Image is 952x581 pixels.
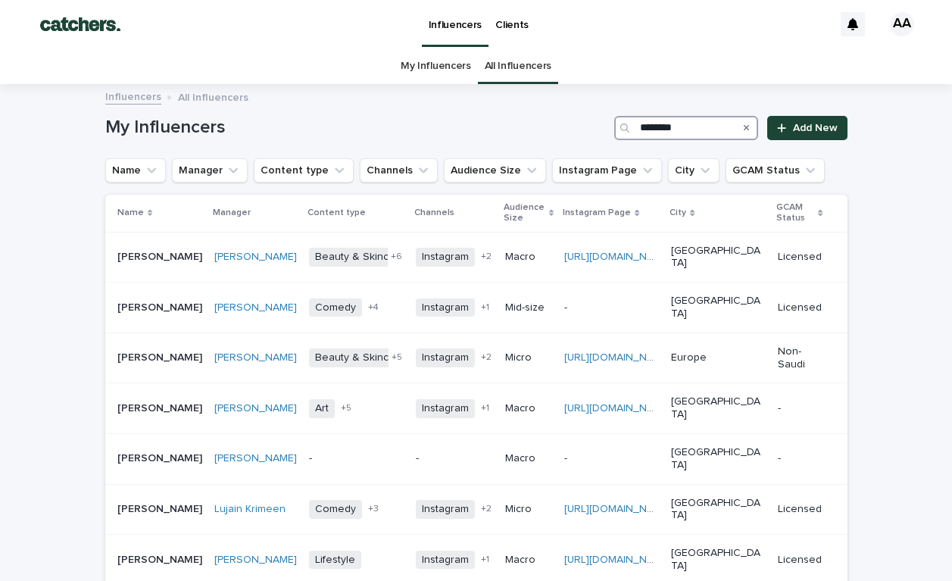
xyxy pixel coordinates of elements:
p: - [564,298,570,314]
p: Manager [213,205,251,221]
p: [PERSON_NAME] [117,348,205,364]
a: [URL][DOMAIN_NAME] [564,403,671,414]
button: Instagram Page [552,158,662,183]
p: GCAM Status [776,199,814,227]
p: [GEOGRAPHIC_DATA] [671,446,766,472]
p: Macro [505,554,552,567]
button: Manager [172,158,248,183]
a: [PERSON_NAME] [214,554,297,567]
a: All Influencers [485,48,551,84]
p: Macro [505,452,552,465]
span: Instagram [416,348,475,367]
a: [PERSON_NAME] [214,301,297,314]
button: Channels [360,158,438,183]
p: - [416,452,493,465]
button: Content type [254,158,354,183]
span: + 2 [481,504,492,514]
span: Beauty & Skincare [309,348,411,367]
p: [PERSON_NAME] [117,248,205,264]
p: [PERSON_NAME] [117,551,205,567]
span: Instagram [416,298,475,317]
tr: [PERSON_NAME][PERSON_NAME] [PERSON_NAME] Art+5Instagram+1Macro[URL][DOMAIN_NAME][GEOGRAPHIC_DATA]- [105,383,847,434]
a: My Influencers [401,48,471,84]
p: [PERSON_NAME] [117,449,205,465]
p: Licensed [778,554,822,567]
span: + 5 [392,353,402,362]
p: - [564,449,570,465]
button: Audience Size [444,158,546,183]
span: + 5 [341,404,351,413]
p: [PERSON_NAME] [117,399,205,415]
span: + 1 [481,555,489,564]
tr: [PERSON_NAME][PERSON_NAME] [PERSON_NAME] --Macro-- [GEOGRAPHIC_DATA]- [105,433,847,484]
button: City [668,158,719,183]
a: [URL][DOMAIN_NAME][DOMAIN_NAME] [564,352,753,363]
a: [URL][DOMAIN_NAME][DOMAIN_NAME] [564,554,753,565]
h1: My Influencers [105,117,609,139]
span: + 2 [481,353,492,362]
p: Licensed [778,301,822,314]
span: + 3 [368,504,379,514]
p: Micro [505,351,552,364]
a: [PERSON_NAME] [214,402,297,415]
p: [GEOGRAPHIC_DATA] [671,395,766,421]
p: Macro [505,251,552,264]
p: [GEOGRAPHIC_DATA] [671,295,766,320]
p: [GEOGRAPHIC_DATA] [671,497,766,523]
p: Licensed [778,503,822,516]
input: Search [614,116,758,140]
span: Art [309,399,335,418]
span: Instagram [416,551,475,570]
p: Content type [307,205,366,221]
span: Instagram [416,399,475,418]
span: + 1 [481,404,489,413]
div: AA [890,12,914,36]
a: Add New [767,116,847,140]
p: Mid-size [505,301,552,314]
a: Influencers [105,87,161,105]
span: Instagram [416,248,475,267]
p: City [670,205,686,221]
span: Lifestyle [309,551,361,570]
p: Europe [671,351,766,364]
span: Beauty & Skincare [309,248,411,267]
span: Add New [793,123,838,133]
tr: [PERSON_NAME][PERSON_NAME] [PERSON_NAME] Comedy+4Instagram+1Mid-size-- [GEOGRAPHIC_DATA]Licensed [105,283,847,333]
p: Audience Size [504,199,545,227]
span: Comedy [309,298,362,317]
p: - [309,452,404,465]
p: [PERSON_NAME] [117,500,205,516]
tr: [PERSON_NAME][PERSON_NAME] [PERSON_NAME] Beauty & Skincare+6Instagram+2Macro[URL][DOMAIN_NAME][GE... [105,232,847,283]
p: [PERSON_NAME] [117,298,205,314]
p: Micro [505,503,552,516]
tr: [PERSON_NAME][PERSON_NAME] [PERSON_NAME] Beauty & Skincare+5Instagram+2Micro[URL][DOMAIN_NAME][DO... [105,333,847,383]
a: [URL][DOMAIN_NAME] [564,504,671,514]
span: + 2 [481,252,492,261]
span: + 6 [391,252,402,261]
p: Channels [414,205,454,221]
tr: [PERSON_NAME][PERSON_NAME] Lujain Krimeen Comedy+3Instagram+2Micro[URL][DOMAIN_NAME][GEOGRAPHIC_D... [105,484,847,535]
a: Lujain Krimeen [214,503,286,516]
button: GCAM Status [726,158,825,183]
p: - [778,452,822,465]
span: + 4 [368,303,379,312]
span: Instagram [416,500,475,519]
p: Macro [505,402,552,415]
p: Non-Saudi [778,345,822,371]
a: [PERSON_NAME] [214,251,297,264]
p: All Influencers [178,88,248,105]
p: [GEOGRAPHIC_DATA] [671,547,766,573]
p: Licensed [778,251,822,264]
button: Name [105,158,166,183]
p: [GEOGRAPHIC_DATA] [671,245,766,270]
a: [URL][DOMAIN_NAME] [564,251,671,262]
p: Instagram Page [563,205,631,221]
p: - [778,402,822,415]
span: + 1 [481,303,489,312]
img: v2itfyCJQeeYoQfrvWhc [30,9,130,39]
a: [PERSON_NAME] [214,452,297,465]
span: Comedy [309,500,362,519]
a: [PERSON_NAME] [214,351,297,364]
p: Name [117,205,144,221]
